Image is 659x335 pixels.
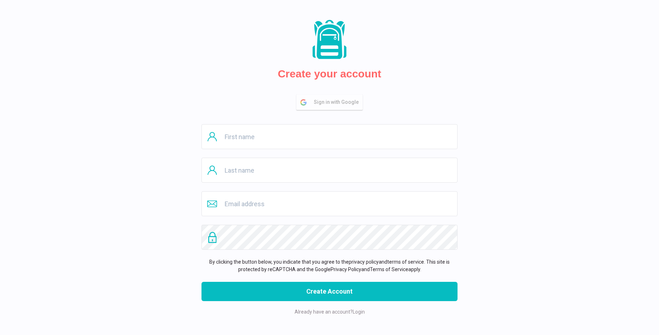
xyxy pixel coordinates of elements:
[331,267,361,272] a: Privacy Policy
[201,308,458,316] p: Already have an account?
[296,95,363,110] button: Sign in with Google
[201,124,458,149] input: First name
[201,258,458,273] p: By clicking the button below, you indicate that you agree to the and . This site is protected by ...
[278,67,381,80] h2: Create your account
[387,259,424,265] a: terms of service
[353,309,365,315] a: Login
[349,259,379,265] a: privacy policy
[314,95,362,110] span: Sign in with Google
[370,267,408,272] a: Terms of Service
[201,191,458,216] input: Email address
[201,282,458,301] button: Create Account
[310,19,349,60] img: Packs logo
[201,158,458,183] input: Last name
